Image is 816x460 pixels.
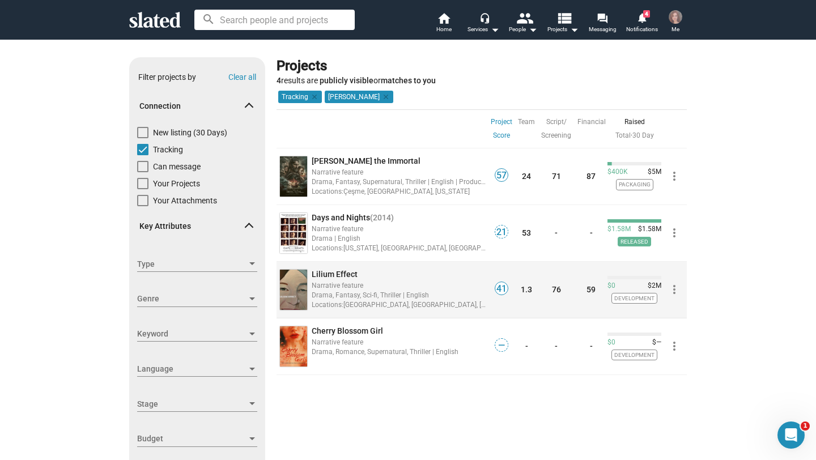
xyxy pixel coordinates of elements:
[509,23,537,36] div: People
[312,242,487,253] div: [US_STATE], [GEOGRAPHIC_DATA], [GEOGRAPHIC_DATA]
[526,23,539,36] mat-icon: arrow_drop_down
[668,339,681,353] mat-icon: more_vert
[308,92,318,102] mat-icon: clear
[607,115,661,129] div: Raised
[312,346,487,357] div: Drama, Romance, Supernatural, Thriller | English
[543,11,583,36] button: Projects
[381,76,436,85] b: matches to you
[555,342,558,351] a: -
[516,10,533,26] mat-icon: people
[495,170,508,181] span: 57
[590,342,593,351] a: -
[312,156,487,197] a: [PERSON_NAME] the ImmortalNarrative featureDrama, Fantasy, Supernatural, Thriller | English | Pro...
[277,76,281,85] strong: 4
[280,270,307,310] img: undefined
[615,131,631,139] a: Total
[467,23,499,36] div: Services
[495,344,508,353] a: —
[325,91,393,103] mat-chip: [PERSON_NAME]
[280,213,307,253] img: undefined
[522,228,531,237] a: 53
[634,225,661,234] span: $1.58M
[552,172,561,181] a: 71
[312,326,487,367] a: Cherry Blossom GirlNarrative featureDrama, Romance, Supernatural, Thriller | English
[503,11,543,36] button: People
[153,127,227,138] span: New listing (30 Days)
[547,23,579,36] span: Projects
[312,167,487,177] div: Narrative feature
[153,161,201,172] span: Can message
[577,115,606,129] a: Financial
[137,258,247,270] span: Type
[312,176,487,187] div: Drama, Fantasy, Supernatural, Thriller | English | Production: [DATE]
[495,227,508,238] span: 21
[495,283,508,295] span: 41
[278,211,309,255] a: undefined
[616,179,653,190] span: Packaging
[556,10,572,26] mat-icon: view_list
[668,283,681,296] mat-icon: more_vert
[312,213,370,222] span: Days and Nights
[424,11,464,36] a: Home
[139,101,246,112] span: Connection
[622,11,662,36] a: 4Notifications
[312,326,383,335] span: Cherry Blossom Girl
[194,10,355,30] input: Search people and projects
[312,289,487,300] div: Drama, Fantasy, Sci-fi, Thriller | English
[278,267,309,312] a: undefined
[495,174,508,184] a: 57
[153,195,217,206] span: Your Attachments
[671,23,679,36] span: Me
[643,282,661,291] span: $2M
[668,169,681,183] mat-icon: more_vert
[636,12,647,23] mat-icon: notifications
[312,280,487,291] div: Narrative feature
[555,228,558,237] a: -
[518,115,535,129] a: Team
[632,131,654,139] a: 30 Day
[491,115,512,142] a: Project Score
[611,293,657,304] span: Development
[312,188,343,195] span: Locations:
[495,340,508,351] span: —
[139,221,246,232] span: Key Attributes
[312,269,487,310] a: Lilium EffectNarrative featureDrama, Fantasy, Sci-fi, Thriller | EnglishLocations:[GEOGRAPHIC_DAT...
[648,338,661,347] span: $—
[611,350,657,360] span: Development
[777,421,805,449] iframe: Intercom live chat
[626,23,658,36] span: Notifications
[607,338,615,347] span: $0
[153,144,183,155] span: Tracking
[153,178,200,189] span: Your Projects
[129,127,265,212] div: Connection
[312,337,487,347] div: Narrative feature
[137,398,247,410] span: Stage
[129,208,265,245] mat-expansion-panel-header: Key Attributes
[137,433,247,445] span: Budget
[525,342,528,351] a: -
[370,213,394,222] span: (2014)
[278,91,322,103] mat-chip: Tracking
[312,212,487,253] a: Days and Nights(2014)Narrative featureDrama | EnglishLocations:[US_STATE], [GEOGRAPHIC_DATA], [GE...
[495,231,508,240] a: 21
[583,11,622,36] a: Messaging
[312,270,358,279] span: Lilium Effect
[801,421,810,431] span: 1
[586,285,596,294] a: 59
[618,237,651,246] span: Released
[137,293,247,305] span: Genre
[228,73,256,82] button: Clear all
[464,11,503,36] button: Services
[138,72,196,83] div: Filter projects by
[137,328,247,340] span: Keyword
[643,10,650,18] span: 4
[522,172,531,181] a: 24
[278,324,309,369] a: undefined
[607,282,615,291] span: $0
[541,115,571,142] a: Script/ Screening
[312,299,487,310] div: [GEOGRAPHIC_DATA], [GEOGRAPHIC_DATA], [GEOGRAPHIC_DATA], [US_STATE], [GEOGRAPHIC_DATA], [US_STATE...
[312,186,487,197] div: Çeşme, [GEOGRAPHIC_DATA], [US_STATE]
[312,233,487,244] div: Drama | English
[312,223,487,234] div: Narrative feature
[643,168,661,177] span: $5M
